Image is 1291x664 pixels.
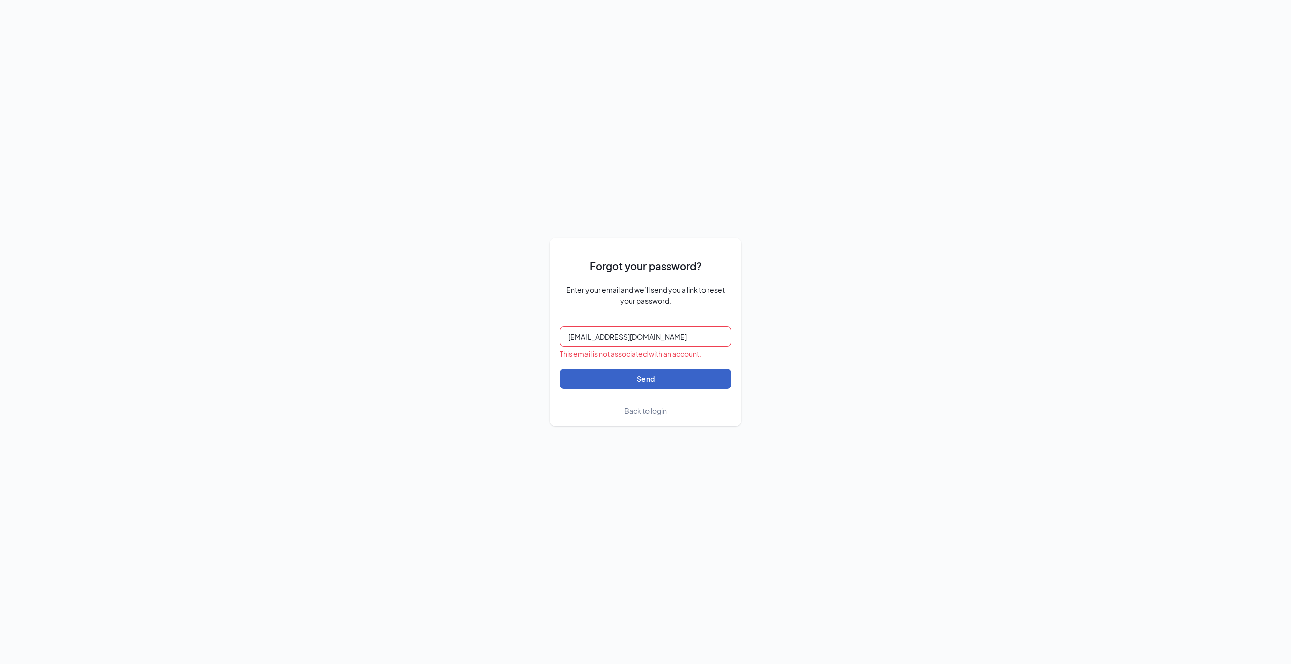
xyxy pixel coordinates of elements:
button: Send [560,369,731,389]
input: Email [560,326,731,347]
a: Back to login [624,405,667,416]
span: Back to login [624,406,667,415]
div: This email is not associated with an account. [560,349,731,359]
span: Enter your email and we’ll send you a link to reset your password. [560,284,731,306]
span: Forgot your password? [590,258,702,274]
